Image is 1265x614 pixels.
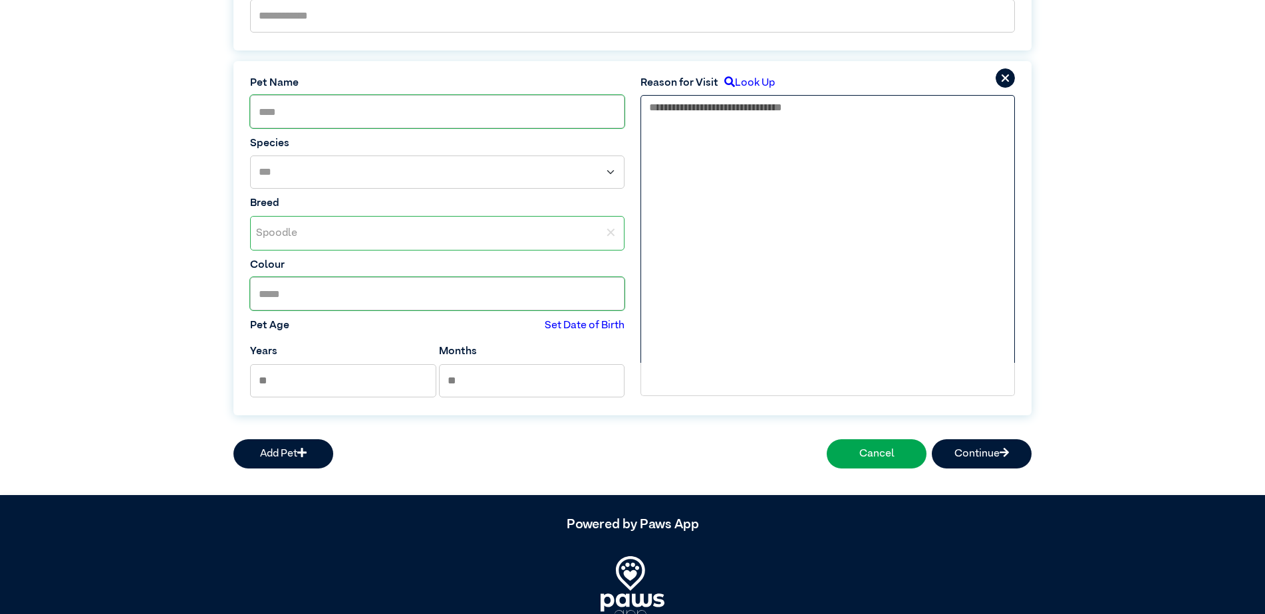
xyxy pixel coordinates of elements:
[250,318,289,334] label: Pet Age
[545,318,625,334] label: Set Date of Birth
[233,439,333,468] button: Add Pet
[250,257,625,273] label: Colour
[640,75,718,91] label: Reason for Visit
[932,439,1032,468] button: Continue
[233,516,1032,532] h5: Powered by Paws App
[251,217,597,250] div: Spoodle
[827,439,926,468] button: Cancel
[250,136,625,152] label: Species
[250,195,625,211] label: Breed
[597,217,624,250] div: ✕
[439,344,477,359] label: Months
[250,344,277,359] label: Years
[718,75,775,91] label: Look Up
[250,75,625,91] label: Pet Name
